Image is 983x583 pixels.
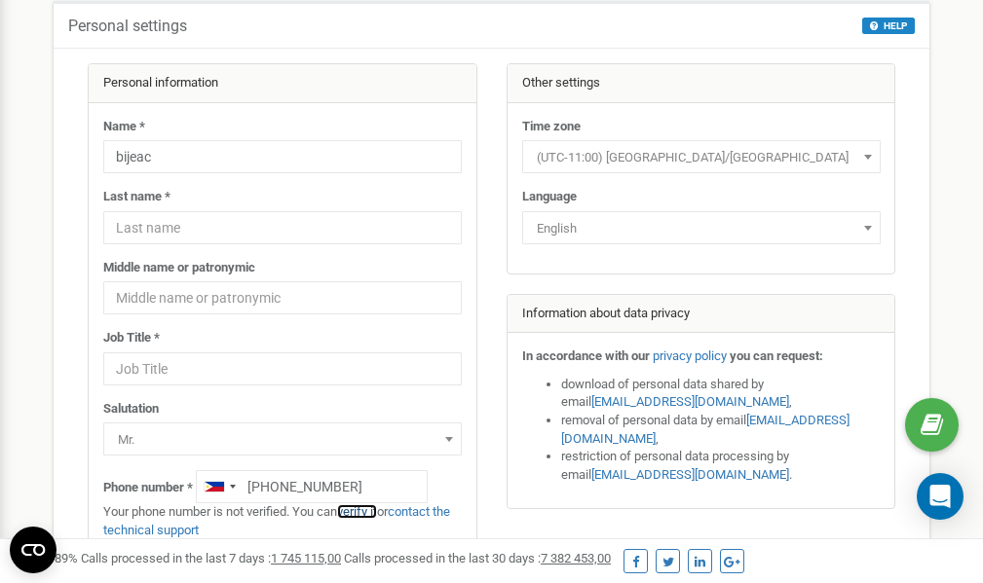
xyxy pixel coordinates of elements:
[529,144,874,171] span: (UTC-11:00) Pacific/Midway
[103,259,255,277] label: Middle name or patronymic
[561,413,850,446] a: [EMAIL_ADDRESS][DOMAIN_NAME]
[522,118,581,136] label: Time zone
[103,211,462,244] input: Last name
[103,422,462,455] span: Mr.
[10,527,57,573] button: Open CMP widget
[561,412,881,448] li: removal of personal data by email ,
[89,64,476,103] div: Personal information
[862,18,915,34] button: HELP
[522,211,881,244] span: English
[103,140,462,173] input: Name
[561,376,881,412] li: download of personal data shared by email ,
[591,394,789,409] a: [EMAIL_ADDRESS][DOMAIN_NAME]
[561,448,881,484] li: restriction of personal data processing by email .
[529,215,874,242] span: English
[591,467,789,482] a: [EMAIL_ADDRESS][DOMAIN_NAME]
[103,188,170,206] label: Last name *
[541,551,611,565] u: 7 382 453,00
[508,64,895,103] div: Other settings
[197,471,242,502] div: Telephone country code
[653,348,727,363] a: privacy policy
[917,473,964,520] div: Open Intercom Messenger
[68,18,187,35] h5: Personal settings
[344,551,611,565] span: Calls processed in the last 30 days :
[271,551,341,565] u: 1 745 115,00
[730,348,823,363] strong: you can request:
[522,140,881,173] span: (UTC-11:00) Pacific/Midway
[337,504,377,519] a: verify it
[522,188,577,206] label: Language
[103,504,450,537] a: contact the technical support
[103,400,159,419] label: Salutation
[110,426,455,454] span: Mr.
[103,118,145,136] label: Name *
[103,479,193,497] label: Phone number *
[522,348,650,363] strong: In accordance with our
[103,281,462,314] input: Middle name or patronymic
[103,352,462,385] input: Job Title
[81,551,341,565] span: Calls processed in the last 7 days :
[103,329,160,347] label: Job Title *
[103,503,462,539] p: Your phone number is not verified. You can or
[196,470,428,503] input: +1-800-555-55-55
[508,295,895,334] div: Information about data privacy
